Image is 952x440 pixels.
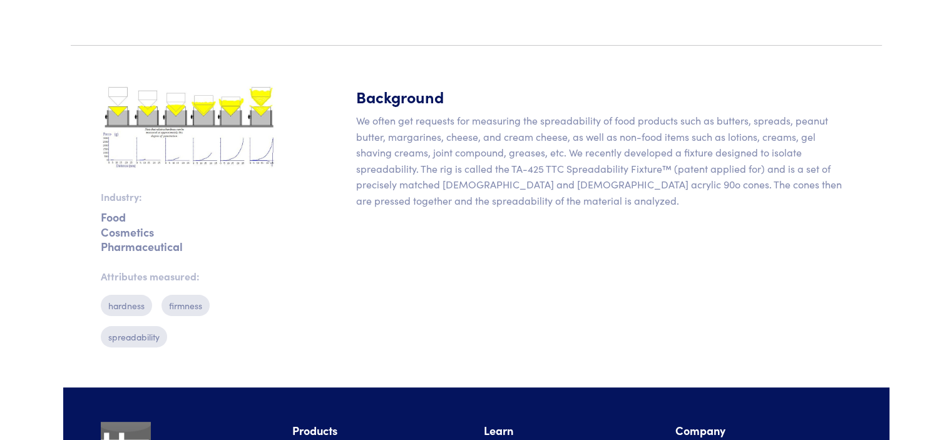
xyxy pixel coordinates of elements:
p: Food [101,215,277,219]
p: Cosmetics [101,230,277,234]
p: firmness [161,295,210,316]
p: spreadability [101,326,167,347]
h5: Background [356,86,852,108]
li: Learn [484,422,660,440]
p: Industry: [101,189,277,205]
p: Pharmaceutical [101,244,277,248]
p: Attributes measured: [101,269,277,285]
li: Company [675,422,852,440]
p: We often get requests for measuring the spreadability of food products such as butters, spreads, ... [356,113,852,209]
li: Products [292,422,469,440]
p: hardness [101,295,152,316]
